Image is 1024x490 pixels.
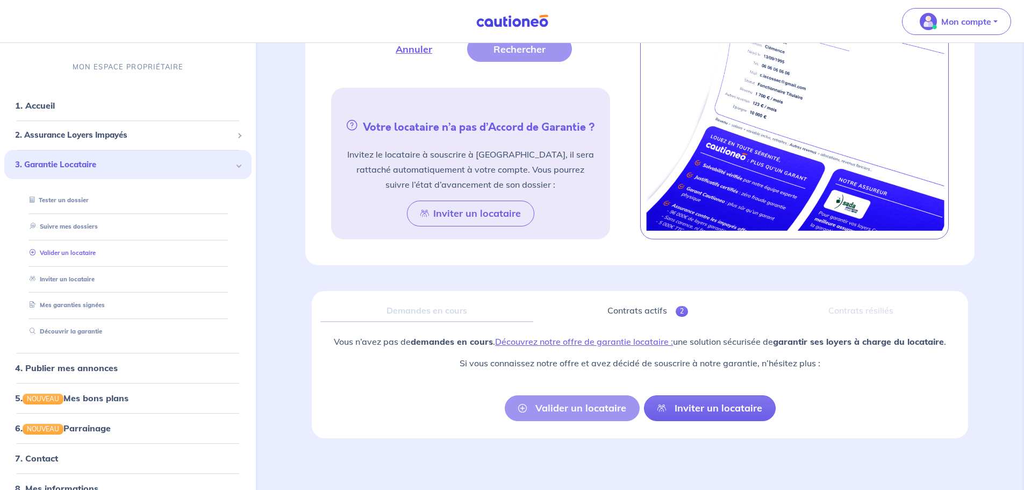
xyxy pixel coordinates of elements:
a: Contrats actifs2 [542,300,754,322]
div: 5.NOUVEAUMes bons plans [4,387,252,409]
div: 4. Publier mes annonces [4,357,252,379]
div: Suivre mes dossiers [17,218,239,236]
p: MON ESPACE PROPRIÉTAIRE [73,62,183,72]
span: 2 [676,306,688,317]
button: illu_account_valid_menu.svgMon compte [902,8,1011,35]
a: Tester un dossier [25,196,89,204]
a: Suivre mes dossiers [25,223,98,230]
strong: garantir ses loyers à charge du locataire [773,336,944,347]
div: Inviter un locataire [17,271,239,288]
span: 3. Garantie Locataire [15,159,233,171]
a: Découvrir la garantie [25,328,102,335]
img: Cautioneo [472,15,553,28]
a: 5.NOUVEAUMes bons plans [15,393,128,403]
div: Découvrir la garantie [17,323,239,340]
div: 7. Contact [4,448,252,469]
p: Invitez le locataire à souscrire à [GEOGRAPHIC_DATA], il sera rattaché automatiquement à votre co... [344,147,597,192]
a: Inviter un locataire [25,275,95,283]
div: 3. Garantie Locataire [4,150,252,180]
div: 6.NOUVEAUParrainage [4,417,252,439]
div: Mes garanties signées [17,296,239,314]
a: 4. Publier mes annonces [15,363,118,373]
div: 2. Assurance Loyers Impayés [4,125,252,146]
a: Inviter un locataire [644,395,776,421]
a: Découvrez notre offre de garantie locataire : [495,336,673,347]
p: Si vous connaissez notre offre et avez décidé de souscrire à notre garantie, n’hésitez plus : [334,357,946,370]
strong: demandes en cours [411,336,493,347]
img: illu_account_valid_menu.svg [920,13,937,30]
p: Mon compte [941,15,991,28]
h5: Votre locataire n’a pas d’Accord de Garantie ? [335,118,605,134]
span: 2. Assurance Loyers Impayés [15,129,233,141]
button: Annuler [369,36,459,62]
a: Valider un locataire [25,249,96,257]
a: 7. Contact [15,453,58,464]
a: 6.NOUVEAUParrainage [15,423,111,434]
a: Mes garanties signées [25,301,105,309]
div: Valider un locataire [17,244,239,262]
button: Inviter un locataire [407,201,534,226]
div: 1. Accueil [4,95,252,116]
div: Tester un dossier [17,191,239,209]
a: 1. Accueil [15,100,55,111]
p: Vous n’avez pas de . une solution sécurisée de . [334,335,946,348]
